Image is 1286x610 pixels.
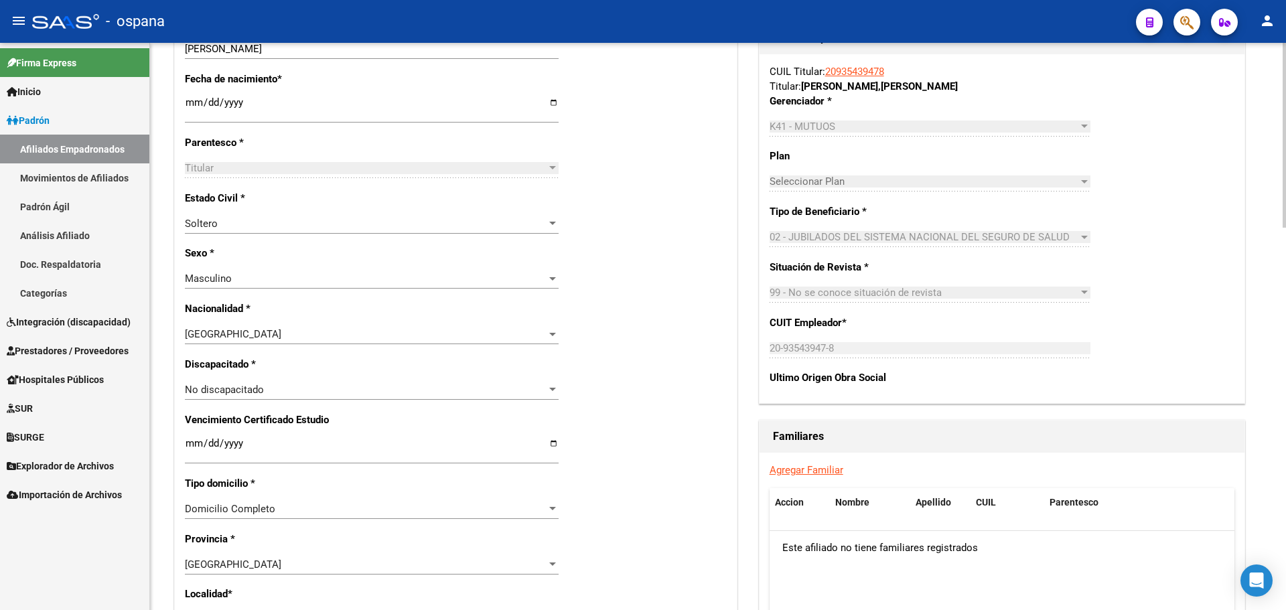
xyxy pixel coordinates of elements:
datatable-header-cell: Nombre [830,488,910,517]
span: Accion [775,497,804,508]
span: Titular [185,162,214,174]
span: 02 - JUBILADOS DEL SISTEMA NACIONAL DEL SEGURO DE SALUD [770,231,1070,243]
span: Nombre [835,497,869,508]
strong: [PERSON_NAME] [PERSON_NAME] [801,80,958,92]
p: Situación de Revista * [770,260,909,275]
p: Vencimiento Certificado Estudio [185,412,348,427]
span: K41 - MUTUOS [770,121,835,133]
p: Estado Civil * [185,191,348,206]
p: Tipo de Beneficiario * [770,204,909,219]
span: Explorador de Archivos [7,459,114,473]
datatable-header-cell: Accion [770,488,830,517]
span: Soltero [185,218,218,230]
span: Integración (discapacidad) [7,315,131,329]
span: Masculino [185,273,232,285]
div: Este afiliado no tiene familiares registrados [770,531,1234,564]
p: Ultimo Origen Obra Social [770,370,909,385]
a: 20935439478 [825,66,884,78]
datatable-header-cell: Parentesco [1044,488,1138,517]
span: Firma Express [7,56,76,70]
p: Gerenciador * [770,94,909,108]
span: Prestadores / Proveedores [7,344,129,358]
p: Fecha de nacimiento [185,72,348,86]
mat-icon: menu [11,13,27,29]
span: 99 - No se conoce situación de revista [770,287,942,299]
span: Padrón [7,113,50,128]
a: Agregar Familiar [770,464,843,476]
span: SURGE [7,430,44,445]
span: Apellido [916,497,951,508]
p: Discapacitado * [185,357,348,372]
span: Hospitales Públicos [7,372,104,387]
p: Nacionalidad * [185,301,348,316]
span: - ospana [106,7,165,36]
mat-icon: person [1259,13,1275,29]
span: SUR [7,401,33,416]
p: Plan [770,149,909,163]
span: Inicio [7,84,41,99]
span: No discapacitado [185,384,264,396]
p: Tipo domicilio * [185,476,348,491]
p: CUIT Empleador [770,315,909,330]
datatable-header-cell: Apellido [910,488,971,517]
span: [GEOGRAPHIC_DATA] [185,328,281,340]
div: CUIL Titular: Titular: [770,64,1234,94]
h1: Familiares [773,426,1231,447]
p: Localidad [185,587,348,601]
span: Domicilio Completo [185,503,275,515]
span: , [878,80,881,92]
span: Parentesco [1050,497,1098,508]
p: Provincia * [185,532,348,546]
span: [GEOGRAPHIC_DATA] [185,558,281,570]
datatable-header-cell: CUIL [971,488,1044,517]
p: Parentesco * [185,135,348,150]
div: Open Intercom Messenger [1240,564,1273,597]
span: Seleccionar Plan [770,175,1078,187]
span: CUIL [976,497,996,508]
span: Importación de Archivos [7,487,122,502]
p: Sexo * [185,246,348,260]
